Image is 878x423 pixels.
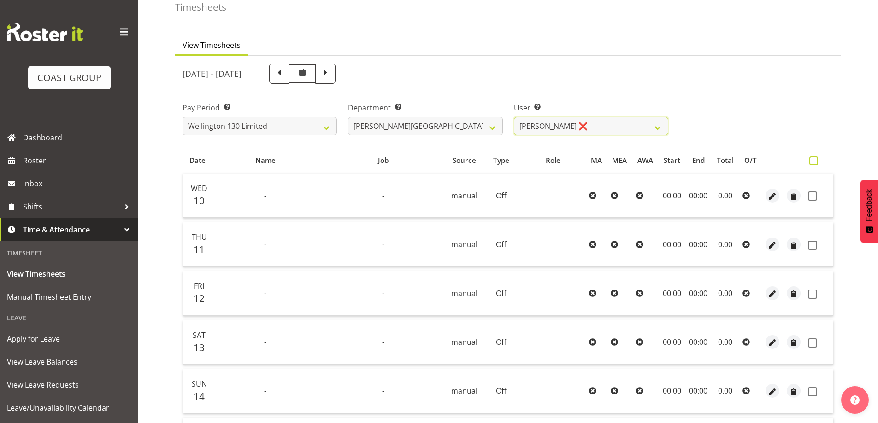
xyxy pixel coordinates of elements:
span: MEA [612,155,627,166]
span: MA [591,155,602,166]
span: 12 [194,292,205,305]
td: Off [481,222,521,267]
span: Inbox [23,177,134,191]
span: Source [453,155,476,166]
td: Off [481,369,521,413]
button: Feedback - Show survey [860,180,878,243]
span: - [264,337,266,347]
td: 0.00 [711,320,739,365]
td: 00:00 [685,320,711,365]
span: manual [451,288,477,298]
span: View Leave Balances [7,355,131,369]
span: Feedback [865,189,873,221]
span: - [382,191,384,201]
span: View Leave Requests [7,378,131,392]
td: 0.00 [711,174,739,218]
td: 00:00 [659,222,686,267]
span: View Timesheets [183,40,241,51]
span: Fri [194,281,204,291]
div: Leave [2,308,136,327]
span: O/T [744,155,757,166]
a: View Leave Requests [2,373,136,396]
td: 00:00 [659,271,686,315]
td: 00:00 [685,369,711,413]
span: Dashboard [23,131,134,145]
span: Role [546,155,560,166]
span: Leave/Unavailability Calendar [7,401,131,415]
span: - [382,386,384,396]
span: 11 [194,243,205,256]
a: Manual Timesheet Entry [2,285,136,308]
span: Shifts [23,200,120,214]
td: 0.00 [711,271,739,315]
td: Off [481,174,521,218]
span: - [264,288,266,298]
td: Off [481,320,521,365]
span: Sat [193,330,206,340]
span: End [692,155,705,166]
span: Job [378,155,389,166]
td: 00:00 [659,174,686,218]
span: Type [493,155,509,166]
h4: Timesheets [175,2,226,12]
td: 00:00 [685,222,711,267]
span: - [264,191,266,201]
td: Off [481,271,521,315]
span: AWA [637,155,653,166]
td: 00:00 [659,320,686,365]
span: Sun [192,379,207,389]
td: 00:00 [685,174,711,218]
span: Date [189,155,206,166]
span: 14 [194,390,205,403]
a: Leave/Unavailability Calendar [2,396,136,419]
label: User [514,102,668,113]
span: 13 [194,341,205,354]
a: Apply for Leave [2,327,136,350]
span: manual [451,386,477,396]
td: 0.00 [711,222,739,267]
span: - [382,288,384,298]
label: Pay Period [183,102,337,113]
label: Department [348,102,502,113]
span: Total [717,155,734,166]
td: 00:00 [685,271,711,315]
span: 10 [194,194,205,207]
img: help-xxl-2.png [850,395,860,405]
span: - [264,239,266,249]
span: Apply for Leave [7,332,131,346]
span: Name [255,155,276,166]
span: - [264,386,266,396]
td: 0.00 [711,369,739,413]
span: Wed [191,183,207,193]
a: View Timesheets [2,262,136,285]
span: Manual Timesheet Entry [7,290,131,304]
td: 00:00 [659,369,686,413]
div: COAST GROUP [37,71,101,85]
span: manual [451,191,477,201]
span: Time & Attendance [23,223,120,237]
span: Thu [192,232,207,242]
span: manual [451,337,477,347]
div: Timesheet [2,243,136,262]
span: View Timesheets [7,267,131,281]
span: Start [664,155,680,166]
span: manual [451,239,477,249]
a: View Leave Balances [2,350,136,373]
h5: [DATE] - [DATE] [183,69,242,79]
span: - [382,337,384,347]
span: Roster [23,154,134,168]
img: Rosterit website logo [7,23,83,41]
span: - [382,239,384,249]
